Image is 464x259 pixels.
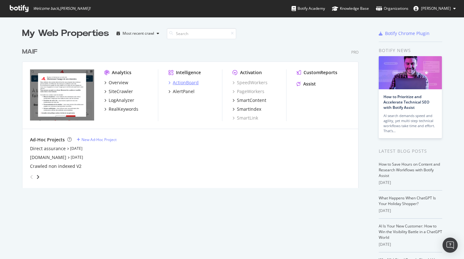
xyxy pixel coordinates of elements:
div: angle-right [36,174,40,180]
div: RealKeywords [109,106,138,112]
a: Overview [104,79,128,86]
div: Analytics [112,69,131,76]
a: New Ad-Hoc Project [77,137,117,142]
div: Botify news [379,47,442,54]
div: SiteCrawler [109,88,133,95]
div: MAIF [22,47,38,56]
div: New Ad-Hoc Project [81,137,117,142]
a: Crawled non indexed V2 [30,163,81,169]
a: LogAnalyzer [104,97,134,103]
a: [DATE] [71,155,83,160]
div: Overview [109,79,128,86]
div: Knowledge Base [332,5,369,12]
button: [PERSON_NAME] [408,3,461,14]
button: Most recent crawl [114,28,162,38]
div: Botify Academy [292,5,325,12]
a: SmartIndex [232,106,261,112]
span: Julien Cousty [421,6,451,11]
div: AI search demands speed and agility, yet multi-step technical workflows take time and effort. Tha... [383,113,437,133]
div: AlertPanel [173,88,195,95]
div: [DATE] [379,180,442,185]
a: SmartContent [232,97,266,103]
div: Assist [303,81,316,87]
a: ActionBoard [168,79,199,86]
div: Pro [351,50,359,55]
a: Botify Chrome Plugin [379,30,430,37]
a: [DATE] [70,146,82,151]
div: [DATE] [379,242,442,247]
div: grid [22,40,364,188]
a: What Happens When ChatGPT Is Your Holiday Shopper? [379,195,436,206]
div: Ad-Hoc Projects [30,137,65,143]
img: How to Prioritize and Accelerate Technical SEO with Botify Assist [379,56,442,89]
a: How to Save Hours on Content and Research Workflows with Botify Assist [379,162,440,178]
a: MAIF [22,47,40,56]
input: Search [167,28,236,39]
div: CustomReports [304,69,337,76]
a: RealKeywords [104,106,138,112]
span: Welcome back, [PERSON_NAME] ! [33,6,90,11]
a: Direct assurance [30,145,66,152]
a: PageWorkers [232,88,264,95]
div: LogAnalyzer [109,97,134,103]
a: SiteCrawler [104,88,133,95]
div: Latest Blog Posts [379,148,442,155]
a: [DOMAIN_NAME] [30,154,66,161]
div: SmartContent [237,97,266,103]
div: Botify Chrome Plugin [385,30,430,37]
a: CustomReports [297,69,337,76]
a: SpeedWorkers [232,79,268,86]
div: My Web Properties [22,27,109,40]
a: AI Is Your New Customer: How to Win the Visibility Battle in a ChatGPT World [379,223,442,240]
div: Intelligence [176,69,201,76]
a: AlertPanel [168,88,195,95]
div: Open Intercom Messenger [443,238,458,253]
img: www.maif.fr [30,69,94,121]
a: Assist [297,81,316,87]
div: Most recent crawl [123,32,154,35]
a: How to Prioritize and Accelerate Technical SEO with Botify Assist [383,94,429,110]
div: ActionBoard [173,79,199,86]
div: SmartIndex [237,106,261,112]
div: Organizations [376,5,408,12]
div: Activation [240,69,262,76]
div: [DATE] [379,208,442,214]
div: angle-left [27,172,36,182]
a: SmartLink [232,115,258,121]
